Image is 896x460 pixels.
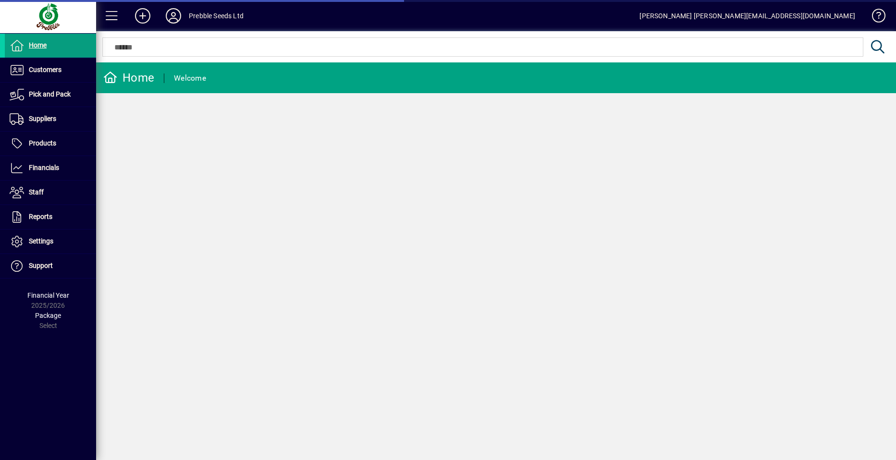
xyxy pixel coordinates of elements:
span: Customers [29,66,61,73]
span: Support [29,262,53,269]
span: Reports [29,213,52,220]
a: Knowledge Base [865,2,884,33]
a: Support [5,254,96,278]
a: Pick and Pack [5,83,96,107]
a: Customers [5,58,96,82]
div: Welcome [174,71,206,86]
span: Staff [29,188,44,196]
a: Suppliers [5,107,96,131]
div: [PERSON_NAME] [PERSON_NAME][EMAIL_ADDRESS][DOMAIN_NAME] [639,8,855,24]
span: Products [29,139,56,147]
a: Settings [5,230,96,254]
button: Add [127,7,158,24]
button: Profile [158,7,189,24]
span: Package [35,312,61,319]
a: Staff [5,181,96,205]
span: Financial Year [27,291,69,299]
div: Home [103,70,154,85]
span: Settings [29,237,53,245]
span: Home [29,41,47,49]
a: Financials [5,156,96,180]
span: Pick and Pack [29,90,71,98]
a: Products [5,132,96,156]
div: Prebble Seeds Ltd [189,8,244,24]
span: Suppliers [29,115,56,122]
a: Reports [5,205,96,229]
span: Financials [29,164,59,171]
